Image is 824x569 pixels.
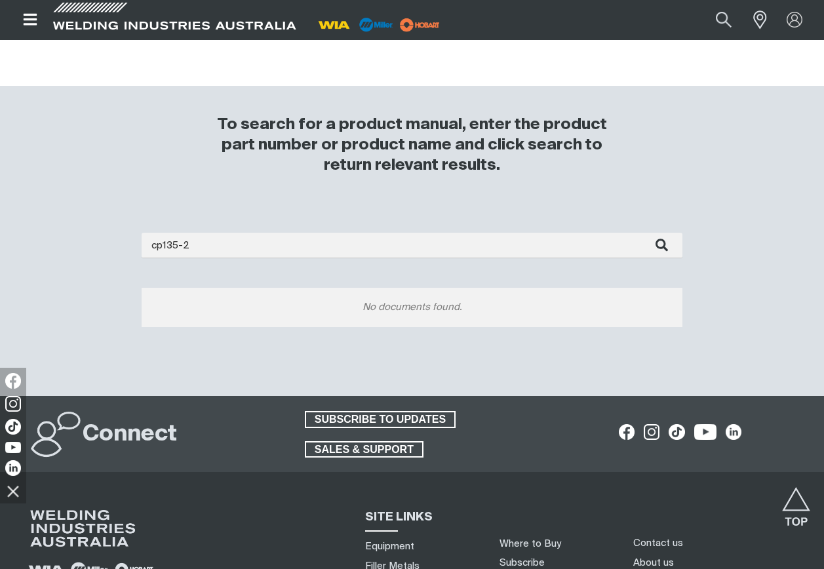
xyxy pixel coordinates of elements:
[142,288,682,327] div: No documents found.
[305,411,456,428] a: SUBSCRIBE TO UPDATES
[685,5,746,35] input: Product name or item number...
[365,511,433,523] span: SITE LINKS
[306,441,422,458] span: SALES & SUPPORT
[396,20,444,29] a: miller
[207,115,617,176] h3: To search for a product manual, enter the product part number or product name and click search to...
[5,460,21,476] img: LinkedIn
[2,480,24,502] img: hide socials
[500,558,545,568] a: Subscribe
[365,540,414,553] a: Equipment
[500,539,561,549] a: Where to Buy
[142,233,682,258] input: Enter search...
[701,5,746,35] button: Search products
[396,15,444,35] img: miller
[781,487,811,517] button: Scroll to top
[305,441,423,458] a: SALES & SUPPORT
[5,442,21,453] img: YouTube
[5,373,21,389] img: Facebook
[633,536,683,550] a: Contact us
[83,420,177,449] h2: Connect
[5,396,21,412] img: Instagram
[306,411,454,428] span: SUBSCRIBE TO UPDATES
[5,419,21,435] img: TikTok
